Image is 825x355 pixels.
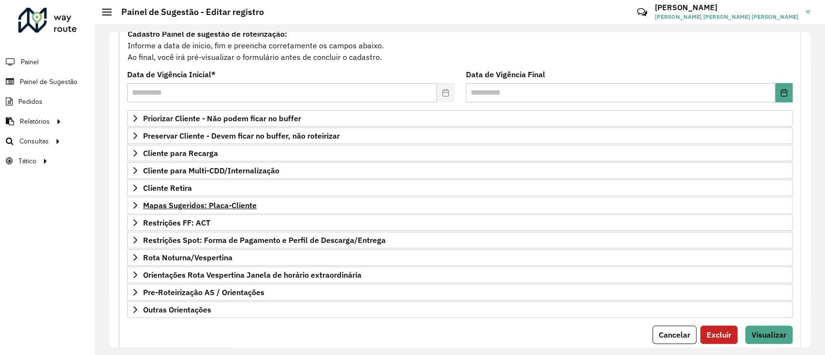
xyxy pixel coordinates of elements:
span: [PERSON_NAME] [PERSON_NAME] [PERSON_NAME] [655,13,798,21]
a: Pre-Roteirização AS / Orientações [127,284,793,300]
span: Pedidos [18,97,43,107]
h3: [PERSON_NAME] [655,3,798,12]
span: Painel [21,57,39,67]
span: Mapas Sugeridos: Placa-Cliente [143,201,257,209]
span: Excluir [707,330,731,340]
span: Cliente para Recarga [143,149,218,157]
span: Pre-Roteirização AS / Orientações [143,288,264,296]
span: Preservar Cliente - Devem ficar no buffer, não roteirizar [143,132,340,140]
a: Preservar Cliente - Devem ficar no buffer, não roteirizar [127,128,793,144]
span: Restrições Spot: Forma de Pagamento e Perfil de Descarga/Entrega [143,236,386,244]
span: Outras Orientações [143,306,211,313]
a: Mapas Sugeridos: Placa-Cliente [127,197,793,213]
span: Painel de Sugestão [20,77,77,87]
a: Orientações Rota Vespertina Janela de horário extraordinária [127,267,793,283]
a: Cliente Retira [127,180,793,196]
strong: Cadastro Painel de sugestão de roteirização: [128,29,287,39]
a: Cliente para Recarga [127,145,793,161]
a: Contato Rápido [632,2,652,23]
button: Visualizar [745,326,793,344]
span: Cancelar [659,330,690,340]
span: Relatórios [20,116,50,127]
span: Cliente para Multi-CDD/Internalização [143,167,279,174]
a: Restrições FF: ACT [127,214,793,231]
a: Rota Noturna/Vespertina [127,249,793,266]
span: Visualizar [752,330,786,340]
button: Choose Date [775,83,793,102]
span: Restrições FF: ACT [143,219,210,227]
span: Rota Noturna/Vespertina [143,254,232,261]
span: Priorizar Cliente - Não podem ficar no buffer [143,114,301,122]
h2: Painel de Sugestão - Editar registro [112,7,264,17]
span: Tático [18,156,36,166]
button: Excluir [700,326,738,344]
a: Cliente para Multi-CDD/Internalização [127,162,793,179]
a: Restrições Spot: Forma de Pagamento e Perfil de Descarga/Entrega [127,232,793,248]
button: Cancelar [652,326,696,344]
a: Priorizar Cliente - Não podem ficar no buffer [127,110,793,127]
span: Orientações Rota Vespertina Janela de horário extraordinária [143,271,362,279]
label: Data de Vigência Final [466,69,545,80]
div: Informe a data de inicio, fim e preencha corretamente os campos abaixo. Ao final, você irá pré-vi... [127,28,793,63]
span: Cliente Retira [143,184,192,192]
a: Outras Orientações [127,301,793,318]
label: Data de Vigência Inicial [127,69,216,80]
span: Consultas [19,136,49,146]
